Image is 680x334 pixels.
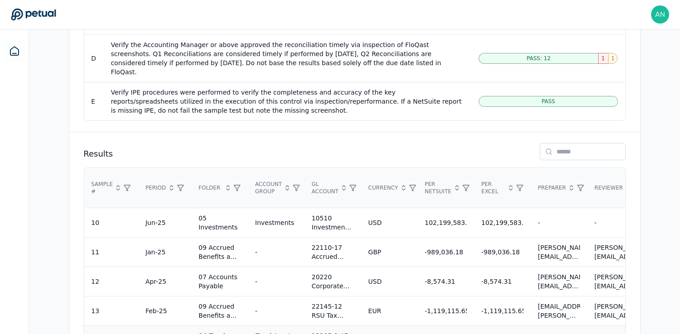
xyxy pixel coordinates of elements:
[111,88,465,115] div: Verify IPE procedures were performed to verify the completeness and accuracy of the key reports/s...
[481,306,523,315] div: -1,119,115.65
[255,218,295,227] div: Investments
[91,306,100,315] div: 13
[84,35,104,82] td: D
[312,181,354,195] div: GL Account
[145,306,167,315] div: Feb-25
[91,248,100,257] div: 11
[481,277,512,286] div: -8,574.31
[594,272,637,291] div: [PERSON_NAME][EMAIL_ADDRESS][PERSON_NAME][DOMAIN_NAME]
[255,248,257,257] div: -
[368,218,382,227] div: USD
[538,184,580,191] div: Preparer
[425,181,467,195] div: Per NetSuite
[527,55,551,62] span: Pass: 12
[368,277,382,286] div: USD
[481,248,520,257] div: -989,036.18
[594,243,637,261] div: [PERSON_NAME][EMAIL_ADDRESS][PERSON_NAME][DOMAIN_NAME]
[4,40,25,62] a: Dashboard
[199,214,241,232] div: 05 Investments
[255,277,257,286] div: -
[368,306,381,315] div: EUR
[481,181,523,195] div: Per Excel
[368,184,410,191] div: Currency
[312,272,354,291] div: 20220 Corporate Credit Cards Payable - Amex
[11,8,56,21] a: Go to Dashboard
[84,148,113,160] h2: Results
[111,40,465,76] div: Verify the Accounting Manager or above approved the reconciliation timely via inspection of FloQa...
[145,277,166,286] div: Apr-25
[594,218,597,227] div: -
[651,5,669,24] img: andrew.meyers@reddit.com
[91,218,100,227] div: 10
[601,55,605,62] span: 1
[199,272,241,291] div: 07 Accounts Payable
[425,218,467,227] div: 102,199,583.71
[538,302,580,320] div: [EMAIL_ADDRESS][PERSON_NAME][DOMAIN_NAME]
[199,184,241,191] div: Folder
[145,248,165,257] div: Jan-25
[425,277,455,286] div: -8,574.31
[91,181,131,195] div: Sample #
[538,243,580,261] div: [PERSON_NAME][EMAIL_ADDRESS][PERSON_NAME][DOMAIN_NAME]
[145,184,184,191] div: Period
[538,218,540,227] div: -
[368,248,381,257] div: GBP
[425,306,467,315] div: -1,119,115.65
[425,248,463,257] div: -989,036.18
[312,302,354,320] div: 22145-12 RSU Tax Withholding
[312,214,354,232] div: 10510 Investment Cash Equivalents - JPM
[255,181,297,195] div: Account Group
[199,302,241,320] div: 09 Accrued Benefits and Compensation
[255,306,257,315] div: -
[481,218,523,227] div: 102,199,583.70
[312,243,354,261] div: 22110-17 Accrued Payroll Tax
[594,184,637,191] div: Reviewer
[611,55,615,62] span: 1
[538,272,580,291] div: [PERSON_NAME][EMAIL_ADDRESS][PERSON_NAME][DOMAIN_NAME]
[594,302,637,320] div: [PERSON_NAME][EMAIL_ADDRESS][PERSON_NAME][DOMAIN_NAME]
[91,277,100,286] div: 12
[542,98,555,105] span: Pass
[84,82,104,121] td: E
[199,243,241,261] div: 09 Accrued Benefits and Compensation
[145,218,166,227] div: Jun-25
